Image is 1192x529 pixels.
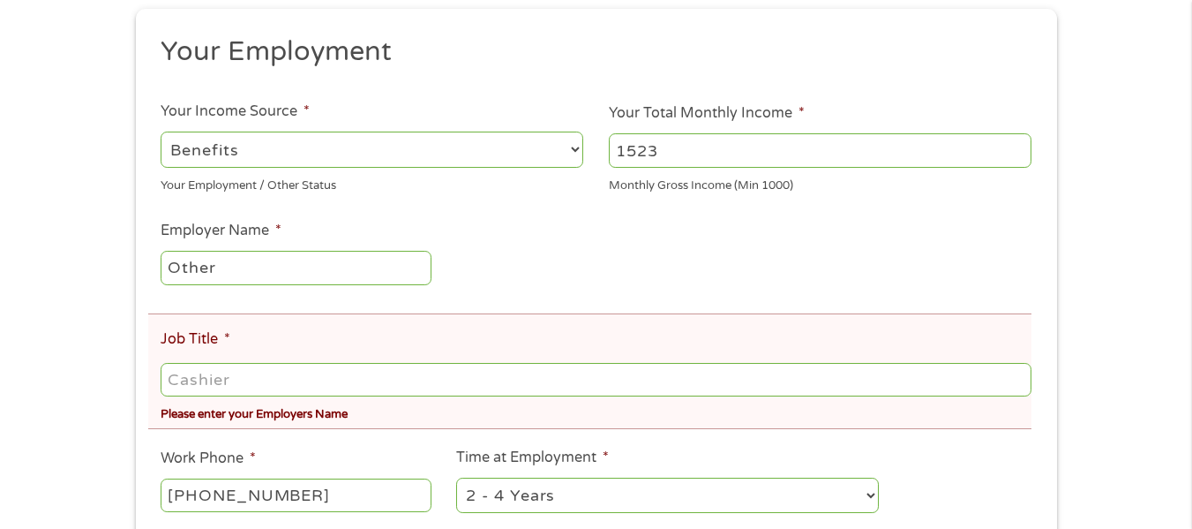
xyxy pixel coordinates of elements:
[609,170,1031,194] div: Monthly Gross Income (Min 1000)
[161,102,310,121] label: Your Income Source
[161,34,1018,70] h2: Your Employment
[161,222,281,240] label: Employer Name
[161,400,1031,424] div: Please enter your Employers Name
[609,104,805,123] label: Your Total Monthly Income
[161,479,431,512] input: (231) 754-4010
[161,330,230,349] label: Job Title
[161,251,431,284] input: Walmart
[161,450,256,468] label: Work Phone
[161,363,1031,397] input: Cashier
[456,449,609,467] label: Time at Employment
[609,133,1031,167] input: 1800
[161,170,583,194] div: Your Employment / Other Status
